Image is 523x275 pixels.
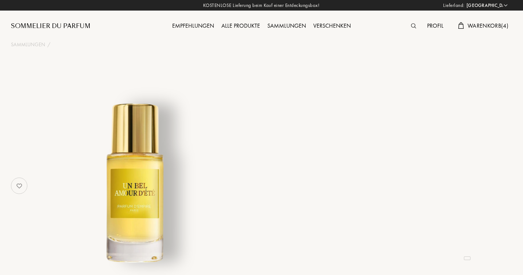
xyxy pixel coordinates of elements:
a: Empfehlungen [168,22,218,30]
a: Alle Produkte [218,22,264,30]
div: Empfehlungen [168,21,218,31]
a: Sammlungen [11,41,45,48]
a: Verschenken [310,22,355,30]
a: Sammlungen [264,22,310,30]
img: search_icn.svg [411,23,416,28]
span: Warenkorb ( 4 ) [468,22,508,30]
div: Verschenken [310,21,355,31]
div: / [47,41,50,48]
div: Alle Produkte [218,21,264,31]
a: Profil [423,22,447,30]
img: undefined undefined [46,93,226,272]
div: Profil [423,21,447,31]
img: no_like_p.png [12,178,27,193]
img: cart.svg [458,22,464,29]
a: Sommelier du Parfum [11,22,90,31]
span: Lieferland: [443,2,465,9]
div: Sammlungen [264,21,310,31]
